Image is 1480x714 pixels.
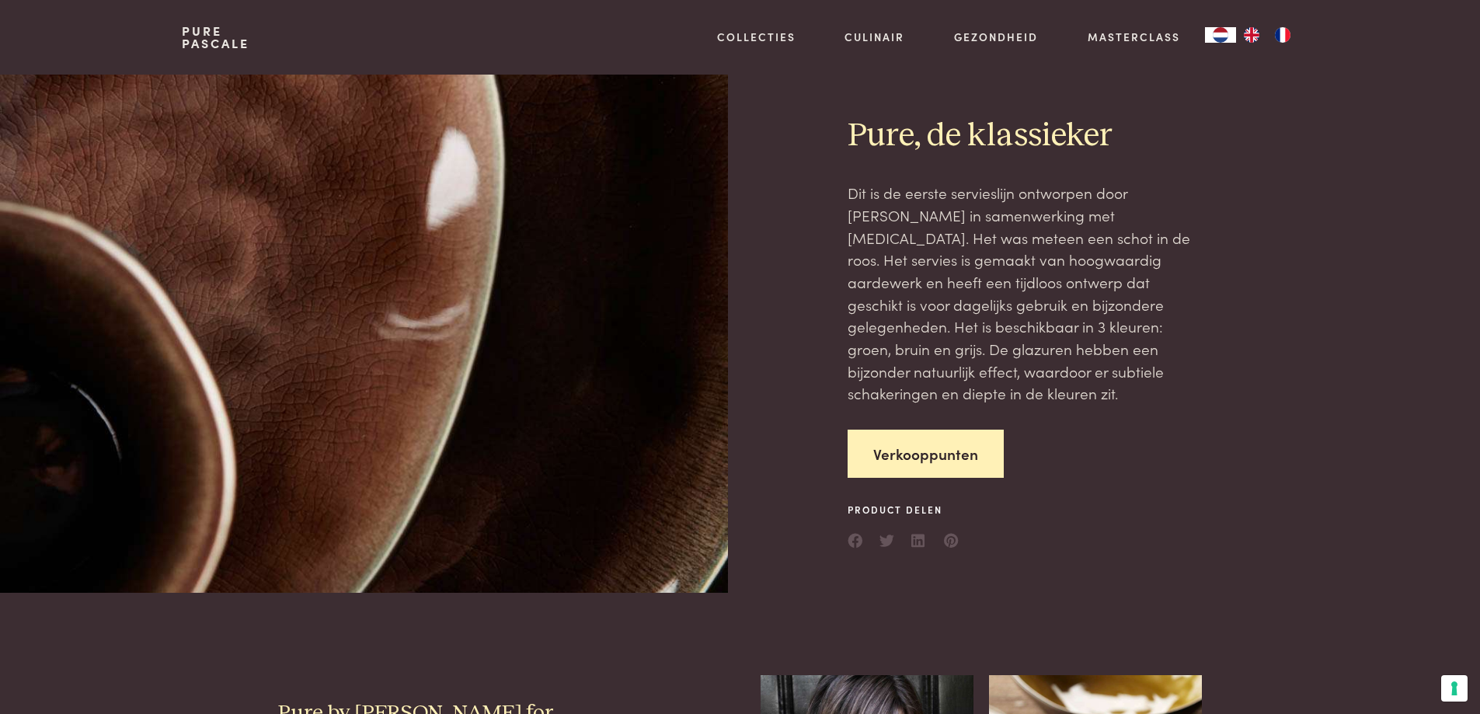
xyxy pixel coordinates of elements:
[848,116,1203,157] h2: Pure, de klassieker
[717,29,796,45] a: Collecties
[182,25,249,50] a: PurePascale
[1205,27,1236,43] div: Language
[1205,27,1298,43] aside: Language selected: Nederlands
[1441,675,1468,702] button: Uw voorkeuren voor toestemming voor trackingtechnologieën
[1267,27,1298,43] a: FR
[848,503,959,517] span: Product delen
[1205,27,1236,43] a: NL
[1236,27,1298,43] ul: Language list
[1088,29,1180,45] a: Masterclass
[844,29,904,45] a: Culinair
[848,430,1004,479] a: Verkooppunten
[954,29,1038,45] a: Gezondheid
[848,182,1203,405] p: Dit is de eerste servieslijn ontworpen door [PERSON_NAME] in samenwerking met [MEDICAL_DATA]. Het...
[1236,27,1267,43] a: EN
